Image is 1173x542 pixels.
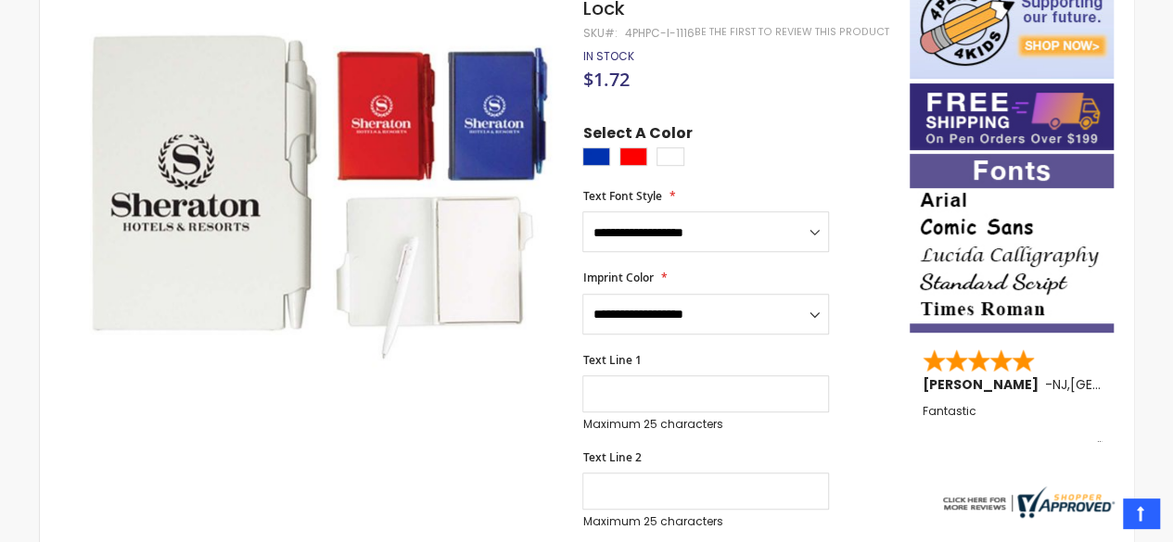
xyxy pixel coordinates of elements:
strong: SKU [582,25,617,41]
div: White [657,147,684,166]
img: 4pens.com widget logo [938,486,1115,518]
a: Be the first to review this product [694,25,888,39]
img: Free shipping on orders over $199 [910,83,1114,150]
div: 4PHPC-I-1116 [624,26,694,41]
span: Text Line 1 [582,352,641,368]
span: [PERSON_NAME] [923,375,1045,394]
a: 4pens.com certificate URL [938,506,1115,522]
iframe: Google Customer Reviews [1020,492,1173,542]
div: Fantastic [923,405,1103,445]
p: Maximum 25 characters [582,417,829,432]
span: Imprint Color [582,270,653,285]
span: NJ [1052,375,1067,394]
span: Text Font Style [582,188,661,204]
span: In stock [582,48,633,64]
img: font-personalization-examples [910,154,1114,333]
span: Text Line 2 [582,449,641,465]
div: Availability [582,49,633,64]
span: Select A Color [582,123,692,148]
div: Blue [582,147,610,166]
span: $1.72 [582,67,629,92]
p: Maximum 25 characters [582,514,829,529]
div: Red [619,147,647,166]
